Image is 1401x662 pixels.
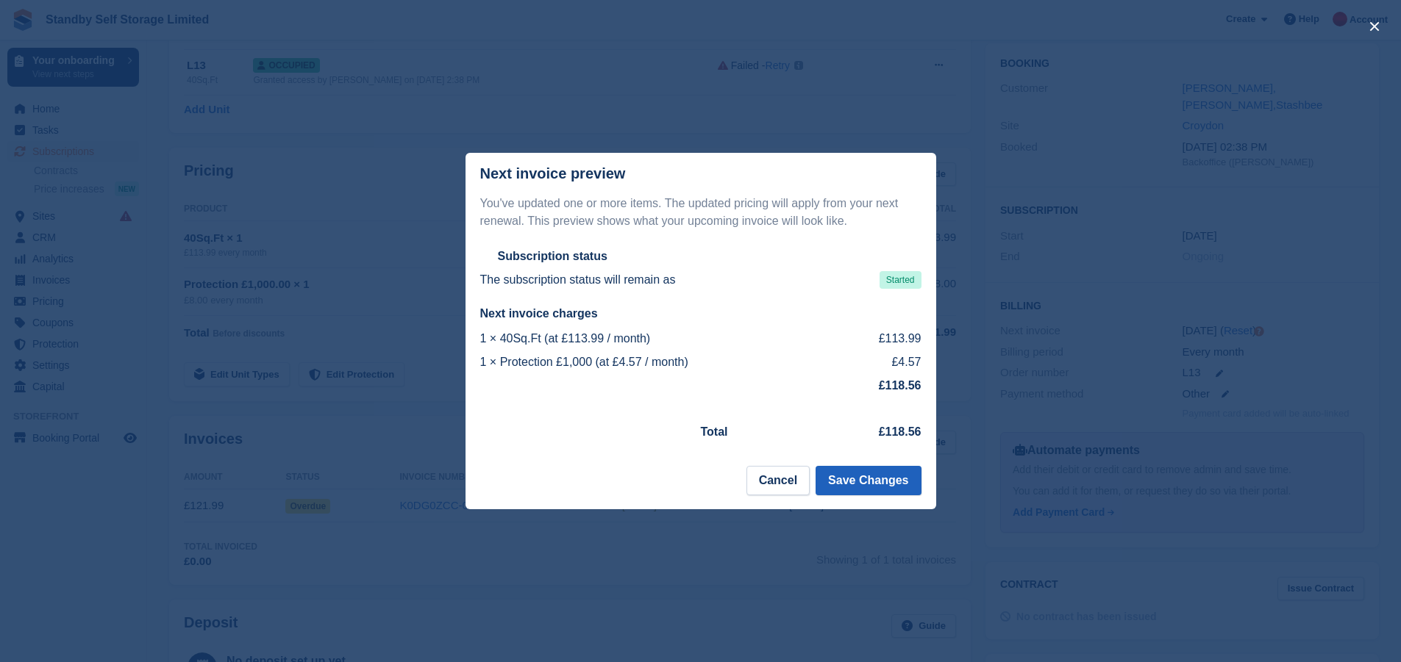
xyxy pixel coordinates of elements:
h2: Subscription status [498,249,607,264]
p: Next invoice preview [480,165,626,182]
p: You've updated one or more items. The updated pricing will apply from your next renewal. This pre... [480,195,921,230]
strong: £118.56 [879,379,921,392]
strong: £118.56 [879,425,921,438]
p: The subscription status will remain as [480,271,676,289]
button: Save Changes [816,466,921,495]
strong: Total [701,425,728,438]
td: 1 × 40Sq.Ft (at £113.99 / month) [480,327,846,350]
span: Started [880,271,921,289]
button: Cancel [746,466,810,495]
td: 1 × Protection £1,000 (at £4.57 / month) [480,350,846,374]
h2: Next invoice charges [480,306,921,321]
td: £113.99 [846,327,921,350]
button: close [1363,15,1386,38]
td: £4.57 [846,350,921,374]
